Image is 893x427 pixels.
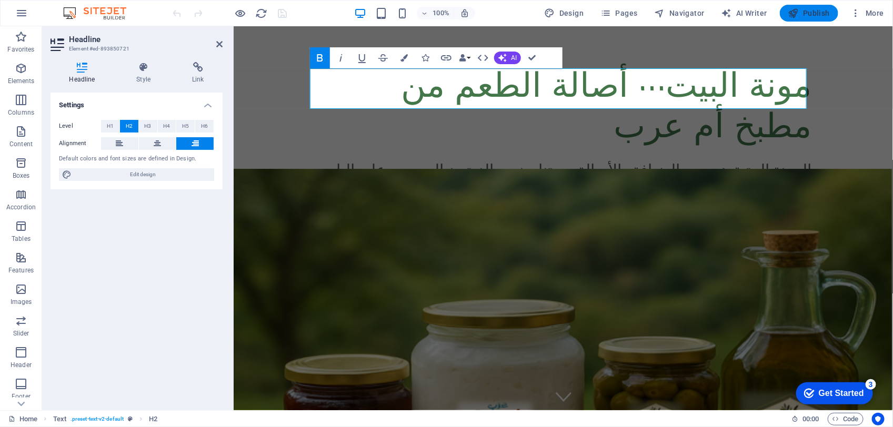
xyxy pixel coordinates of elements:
p: Tables [12,235,31,243]
span: H3 [145,120,152,133]
button: Underline (Ctrl+U) [352,47,372,68]
h4: Style [118,62,174,84]
button: Italic (Ctrl+I) [331,47,351,68]
h2: Headline [69,35,223,44]
h6: 100% [433,7,449,19]
div: Design (Ctrl+Alt+Y) [540,5,588,22]
button: H2 [120,120,138,133]
button: Navigator [650,5,709,22]
h4: Headline [51,62,118,84]
p: Header [11,361,32,369]
p: Accordion [6,203,36,211]
button: More [847,5,888,22]
div: 3 [78,2,88,13]
p: Favorites [7,45,34,54]
span: H4 [163,120,170,133]
img: Editor Logo [61,7,139,19]
label: Level [59,120,101,133]
nav: breadcrumb [53,413,158,425]
button: Edit design [59,168,214,181]
button: Click here to leave preview mode and continue editing [234,7,247,19]
span: Pages [600,8,637,18]
h4: Link [174,62,223,84]
span: Click to select. Double-click to edit [53,413,66,425]
span: Code [832,413,859,425]
button: H3 [139,120,157,133]
h3: Element #ed-893850721 [69,44,202,54]
button: Code [828,413,864,425]
i: Reload page [256,7,268,19]
span: Click to select. Double-click to edit [149,413,157,425]
button: HTML [473,47,493,68]
button: Icons [415,47,435,68]
strong: مونة البيت… أصالة الطعم من مطبخ أم عرب [168,45,578,119]
p: Images [11,298,32,306]
p: Footer [12,392,31,401]
button: Usercentrics [872,413,885,425]
p: Content [9,140,33,148]
div: Get Started [31,12,76,21]
i: On resize automatically adjust zoom level to fit chosen device. [460,8,469,18]
button: H1 [101,120,119,133]
p: Columns [8,108,34,117]
h4: Settings [51,93,223,111]
button: AI [494,52,521,64]
span: H2 [126,120,133,133]
span: AI [511,55,517,61]
label: Alignment [59,137,101,150]
h6: Session time [791,413,819,425]
span: H1 [107,120,114,133]
span: : [810,415,811,423]
span: Design [545,8,584,18]
button: Colors [394,47,414,68]
span: Navigator [655,8,705,18]
button: reload [255,7,268,19]
button: Data Bindings [457,47,472,68]
p: Elements [8,77,35,85]
button: H5 [176,120,195,133]
button: Design [540,5,588,22]
p: Boxes [13,171,30,180]
p: Slider [13,329,29,338]
button: Link [436,47,456,68]
span: H6 [201,120,208,133]
div: Default colors and font sizes are defined in Design. [59,155,214,164]
button: 100% [417,7,454,19]
i: This element is a customizable preset [128,416,133,422]
span: 00 00 [802,413,819,425]
div: Get Started 3 items remaining, 40% complete [8,5,85,27]
button: Pages [596,5,641,22]
span: . preset-text-v2-default [71,413,124,425]
p: Features [8,266,34,274]
button: H6 [195,120,214,133]
button: Confirm (Ctrl+⏎) [522,47,542,68]
span: H5 [182,120,189,133]
button: Publish [780,5,838,22]
span: AI Writer [721,8,767,18]
button: Bold (Ctrl+B) [310,47,330,68]
span: Publish [788,8,830,18]
span: More [851,8,884,18]
button: Strikethrough [373,47,393,68]
span: Edit design [75,168,211,181]
button: H4 [158,120,176,133]
button: AI Writer [717,5,771,22]
a: Click to cancel selection. Double-click to open Pages [8,413,37,425]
